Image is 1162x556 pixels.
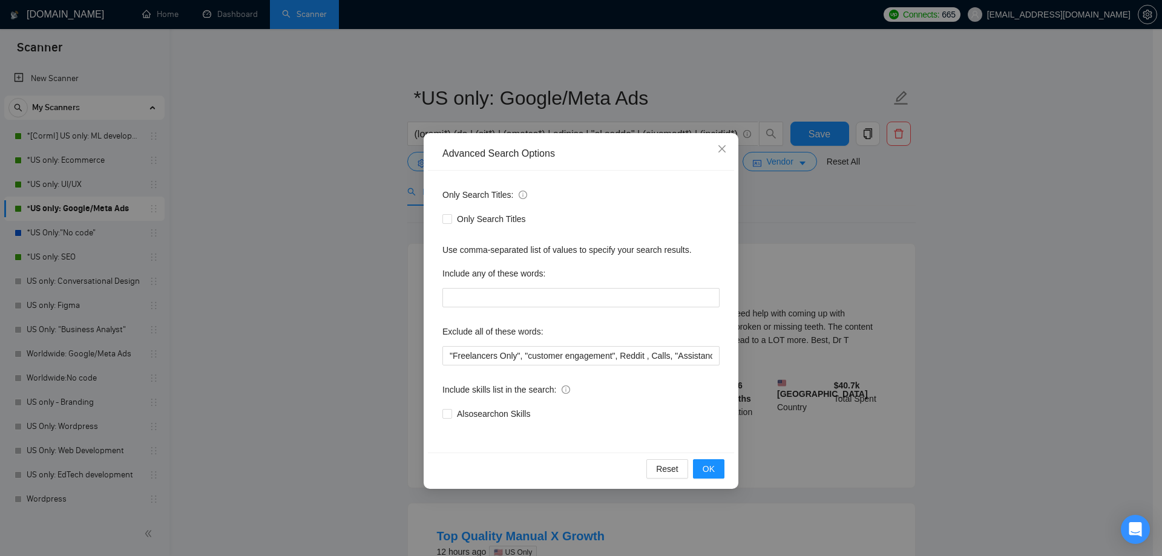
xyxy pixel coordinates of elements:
[519,191,527,199] span: info-circle
[442,243,720,257] div: Use comma-separated list of values to specify your search results.
[646,459,688,479] button: Reset
[717,144,727,154] span: close
[442,188,527,201] span: Only Search Titles:
[442,147,720,160] div: Advanced Search Options
[706,133,738,166] button: Close
[442,264,545,283] label: Include any of these words:
[562,385,570,394] span: info-circle
[442,383,570,396] span: Include skills list in the search:
[452,212,531,226] span: Only Search Titles
[1121,515,1150,544] div: Open Intercom Messenger
[452,407,535,420] span: Also search on Skills
[656,462,678,476] span: Reset
[693,459,724,479] button: OK
[442,322,543,341] label: Exclude all of these words:
[703,462,715,476] span: OK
